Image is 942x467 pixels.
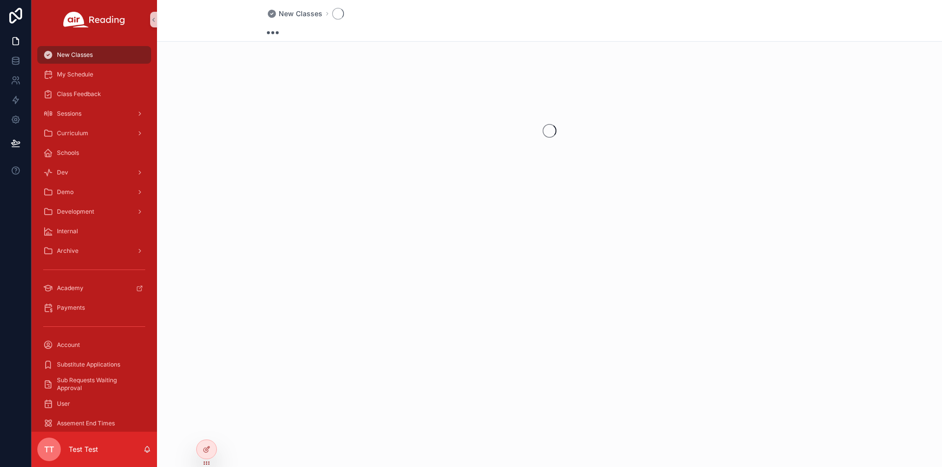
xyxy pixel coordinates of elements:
a: My Schedule [37,66,151,83]
span: New Classes [279,9,322,19]
span: Substitute Applications [57,361,120,369]
a: Substitute Applications [37,356,151,373]
div: scrollable content [31,39,157,432]
span: My Schedule [57,71,93,78]
a: Development [37,203,151,221]
a: Account [37,336,151,354]
a: Curriculum [37,124,151,142]
a: Class Feedback [37,85,151,103]
span: Assement End Times [57,419,115,427]
a: Archive [37,242,151,260]
span: Class Feedback [57,90,101,98]
span: Demo [57,188,74,196]
a: Internal [37,222,151,240]
span: Payments [57,304,85,312]
span: Schools [57,149,79,157]
p: Test Test [69,444,98,454]
span: Internal [57,227,78,235]
span: Account [57,341,80,349]
a: New Classes [37,46,151,64]
a: Academy [37,279,151,297]
img: App logo [63,12,125,27]
span: Archive [57,247,78,255]
a: Sessions [37,105,151,123]
a: Payments [37,299,151,317]
span: Sessions [57,110,81,118]
a: User [37,395,151,413]
span: TT [44,443,54,455]
a: Sub Requests Waiting Approval [37,375,151,393]
span: Curriculum [57,129,88,137]
a: Dev [37,164,151,181]
span: Development [57,208,94,216]
span: Academy [57,284,83,292]
span: Sub Requests Waiting Approval [57,376,141,392]
span: New Classes [57,51,93,59]
a: New Classes [267,9,322,19]
a: Demo [37,183,151,201]
a: Schools [37,144,151,162]
a: Assement End Times [37,415,151,432]
span: Dev [57,169,68,176]
span: User [57,400,70,408]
